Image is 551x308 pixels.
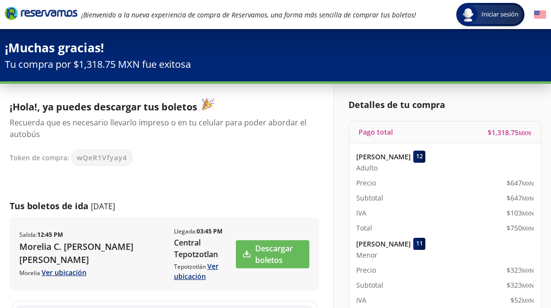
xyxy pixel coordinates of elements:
[356,223,372,233] p: Total
[507,223,534,233] span: $ 750
[10,200,88,213] p: Tus boletos de ida
[356,193,383,203] p: Subtotal
[522,225,534,232] small: MXN
[522,180,534,187] small: MXN
[507,280,534,290] span: $ 323
[10,98,309,114] p: ¡Hola!, ya puedes descargar tus boletos
[5,6,77,23] a: Brand Logo
[356,208,366,218] p: IVA
[91,200,115,212] p: [DATE]
[356,295,366,305] p: IVA
[522,282,534,289] small: MXN
[19,231,63,239] p: Salida :
[5,6,77,20] i: Brand Logo
[77,153,127,163] span: wQeR1Vfyay4
[174,261,235,281] p: Tepotzotlán
[507,265,534,275] span: $ 323
[413,151,425,163] div: 12
[507,178,534,188] span: $ 647
[488,127,531,138] span: $ 1,318.75
[236,240,309,268] a: Descargar boletos
[507,208,534,218] span: $ 103
[19,240,164,266] p: Morelia C. [PERSON_NAME] [PERSON_NAME]
[81,10,416,19] em: ¡Bienvenido a la nueva experiencia de compra de Reservamos, una forma más sencilla de comprar tus...
[356,163,377,173] span: Adulto
[359,127,393,137] p: Pago total
[522,297,534,304] small: MXN
[197,227,222,235] b: 03:45 PM
[356,239,411,249] p: [PERSON_NAME]
[356,280,383,290] p: Subtotal
[522,267,534,274] small: MXN
[19,267,164,277] p: Morelia
[348,98,541,111] p: Detalles de tu compra
[10,153,69,163] p: Token de compra:
[37,231,63,239] b: 12:45 PM
[356,178,376,188] p: Precio
[5,57,546,72] p: Tu compra por $1,318.75 MXN fue exitosa
[522,210,534,217] small: MXN
[356,265,376,275] p: Precio
[507,193,534,203] span: $ 647
[478,10,522,19] span: Iniciar sesión
[42,268,87,277] a: Ver ubicación
[174,262,218,281] a: Ver ubicación
[174,227,222,236] p: Llegada :
[522,195,534,202] small: MXN
[510,295,534,305] span: $ 52
[356,250,377,260] span: Menor
[356,152,411,162] p: [PERSON_NAME]
[413,238,425,250] div: 11
[5,39,546,57] p: ¡Muchas gracias!
[174,237,235,260] p: Central Tepotzotlan
[519,129,531,137] small: MXN
[10,117,309,140] p: Recuerda que es necesario llevarlo impreso o en tu celular para poder abordar el autobús
[534,9,546,21] button: English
